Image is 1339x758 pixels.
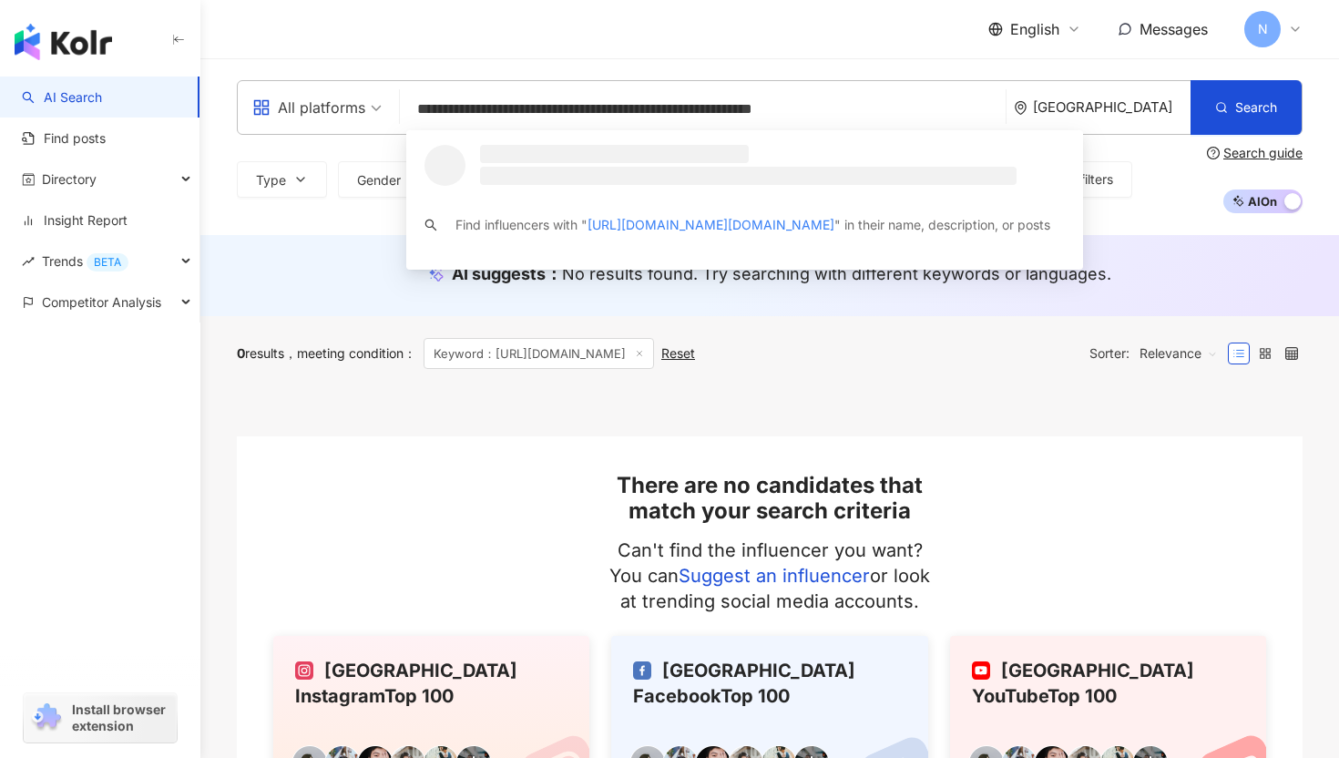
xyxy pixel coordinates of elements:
a: chrome extensionInstall browser extension [24,693,177,743]
div: [GEOGRAPHIC_DATA] Facebook Top 100 [633,658,905,709]
span: Keyword：[URL][DOMAIN_NAME] [424,338,654,369]
a: Find posts [22,129,106,148]
div: results [237,346,284,361]
span: environment [1014,101,1027,115]
span: Relevance [1140,339,1218,368]
span: question-circle [1207,147,1220,159]
span: rise [22,255,35,268]
span: Install browser extension [72,702,171,734]
div: Find influencers with " " in their name, description, or posts [455,215,1050,235]
div: Search guide [1223,146,1303,160]
button: Search [1191,80,1302,135]
span: Competitor Analysis [42,282,161,323]
span: Type [256,173,286,188]
a: Suggest an influencer [679,565,870,587]
div: [GEOGRAPHIC_DATA] YouTube Top 100 [972,658,1244,709]
img: chrome extension [29,703,64,732]
div: AI suggests ： [452,262,1111,285]
span: Messages [1140,20,1208,38]
span: appstore [252,98,271,117]
span: Directory [42,159,97,200]
button: Type [237,161,327,198]
h2: There are no candidates that match your search criteria [599,473,941,523]
span: Gender [357,173,401,188]
span: N [1258,19,1268,39]
div: Reset [661,346,695,361]
button: Gender [338,161,442,198]
div: Sorter: [1089,339,1228,368]
div: BETA [87,253,128,271]
span: Search [1235,100,1277,115]
img: logo [15,24,112,60]
span: search [424,219,437,231]
span: 0 [237,345,245,361]
span: English [1010,19,1059,39]
span: Trends [42,241,128,282]
a: Insight Report [22,211,128,230]
p: Can't find the influencer you want? You can or look at trending social media accounts. [599,538,941,614]
span: No results found. Try searching with different keywords or languages. [562,264,1111,283]
div: All platforms [252,93,365,122]
span: [URL][DOMAIN_NAME][DOMAIN_NAME] [588,217,834,232]
div: [GEOGRAPHIC_DATA] Instagram Top 100 [295,658,567,709]
span: meeting condition ： [284,345,416,361]
a: searchAI Search [22,88,102,107]
div: [GEOGRAPHIC_DATA] [1033,99,1191,115]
